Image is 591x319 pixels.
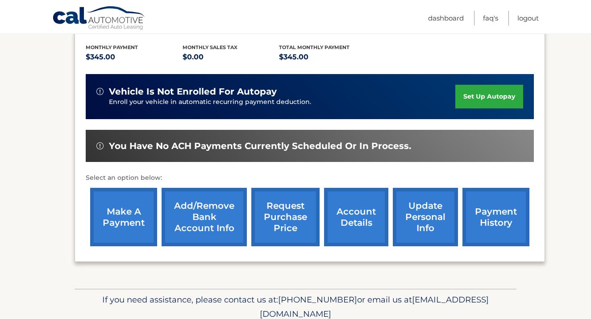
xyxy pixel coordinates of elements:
span: Monthly sales Tax [183,44,237,50]
span: Monthly Payment [86,44,138,50]
a: Dashboard [428,11,464,25]
a: Logout [517,11,539,25]
a: set up autopay [455,85,523,108]
p: $0.00 [183,51,279,63]
a: update personal info [393,188,458,246]
span: You have no ACH payments currently scheduled or in process. [109,141,411,152]
a: Cal Automotive [52,6,146,32]
p: Select an option below: [86,173,534,183]
img: alert-white.svg [96,88,104,95]
img: alert-white.svg [96,142,104,149]
a: FAQ's [483,11,498,25]
span: vehicle is not enrolled for autopay [109,86,277,97]
span: [PHONE_NUMBER] [278,294,357,305]
a: account details [324,188,388,246]
a: payment history [462,188,529,246]
p: $345.00 [86,51,183,63]
a: Add/Remove bank account info [162,188,247,246]
p: Enroll your vehicle in automatic recurring payment deduction. [109,97,455,107]
span: Total Monthly Payment [279,44,350,50]
a: make a payment [90,188,157,246]
a: request purchase price [251,188,320,246]
p: $345.00 [279,51,376,63]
